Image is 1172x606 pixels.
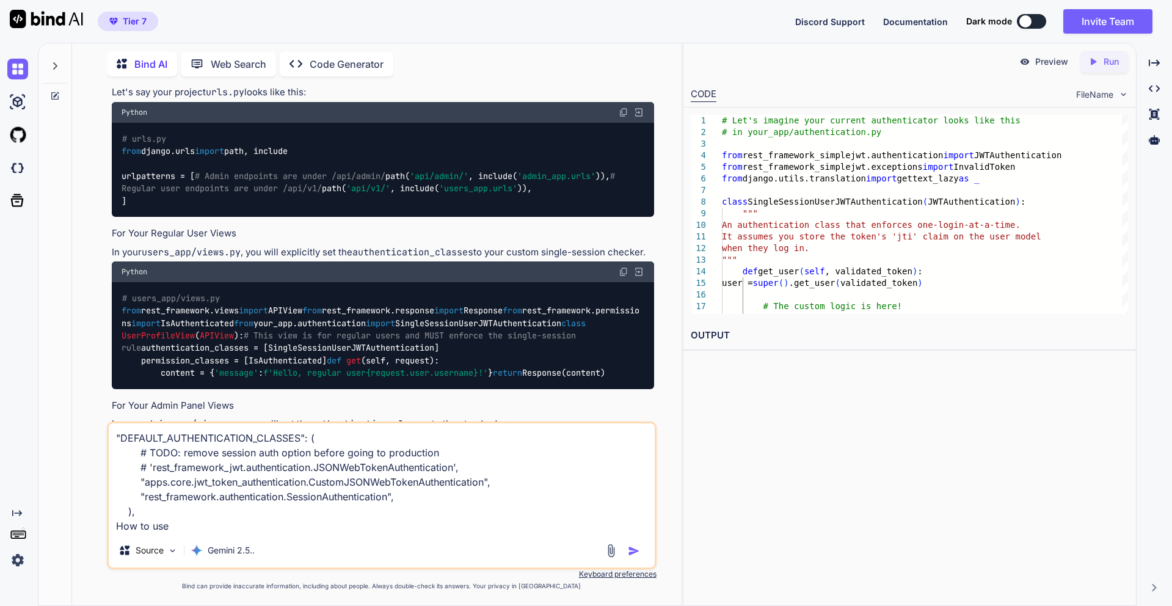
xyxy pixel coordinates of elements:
[327,355,341,366] span: def
[7,125,28,145] img: githubLight
[722,173,743,183] span: from
[366,368,478,379] span: {request.user.username}
[763,301,902,311] span: # The custom logic is here!
[959,232,1041,241] span: n the user model
[691,208,706,219] div: 9
[7,158,28,178] img: darkCloudIdeIcon
[200,330,234,341] span: APIView
[346,183,390,194] span: 'api/v1/'
[691,231,706,243] div: 11
[7,550,28,571] img: settings
[1019,56,1030,67] img: preview
[691,254,706,266] div: 13
[691,266,706,277] div: 14
[239,305,268,316] span: import
[691,219,706,231] div: 10
[122,108,147,117] span: Python
[1076,89,1113,101] span: FileName
[211,57,266,71] p: Web Search
[633,107,644,118] img: Open in Browser
[917,278,922,288] span: )
[628,545,640,557] img: icon
[748,197,923,206] span: SingleSessionUserJWTAuthentication
[1104,56,1119,68] p: Run
[966,15,1012,27] span: Dark mode
[122,267,147,277] span: Python
[7,59,28,79] img: chat
[122,292,639,379] code: rest_framework.views APIView rest_framework.response Response rest_framework.permissions IsAuthen...
[959,220,1021,230] span: n-at-a-time.
[974,173,979,183] span: _
[7,92,28,112] img: ai-studio
[366,355,429,366] span: self, request
[784,278,788,288] span: )
[346,355,361,366] span: get
[722,127,881,137] span: # in your_app/authentication.py
[851,313,856,323] span: (
[691,196,706,208] div: 8
[691,277,706,289] div: 15
[122,305,141,316] span: from
[134,57,167,71] p: Bind AI
[191,544,203,557] img: Gemini 2.5 Pro
[979,115,1020,125] span: ike this
[123,15,147,27] span: Tier 7
[722,197,748,206] span: class
[122,330,195,341] span: UserProfileView
[208,544,255,557] p: Gemini 2.5..
[683,321,1136,350] h2: OUTPUT
[195,170,385,181] span: # Admin endpoints are under /api/admin/
[944,150,975,160] span: import
[691,161,706,173] div: 5
[107,582,657,591] p: Bind can provide inaccurate information, including about people. Always double-check its answers....
[866,173,897,183] span: import
[122,133,166,144] span: # urls.py
[112,417,654,431] p: In your , you will set the to the standard one.
[795,16,865,27] span: Discord Support
[691,301,706,312] div: 17
[604,544,618,558] img: attachment
[753,278,779,288] span: super
[1016,197,1021,206] span: )
[122,170,620,194] span: # Regular user endpoints are under /api/v1/
[722,243,809,253] span: when they log in.
[142,246,241,258] code: users_app/views.py
[883,16,948,27] span: Documentation
[310,57,384,71] p: Code Generator
[107,569,657,579] p: Keyboard preferences
[722,150,743,160] span: from
[112,246,654,260] p: In your , you will explicitly set the to your custom single-session checker.
[10,10,83,28] img: Bind AI
[804,266,825,276] span: self
[856,313,881,323] span: 'jti'
[691,243,706,254] div: 12
[691,87,716,102] div: CODE
[142,418,241,430] code: admin_app/views.py
[112,227,654,241] h4: For Your Regular User Views
[722,255,737,265] span: """
[722,232,959,241] span: It assumes you store the token's 'jti' claim o
[840,278,917,288] span: validated_token
[835,278,840,288] span: (
[691,312,706,324] div: 18
[352,246,473,258] code: authentication_classes
[691,126,706,138] div: 2
[923,197,928,206] span: (
[98,12,158,31] button: premiumTier 7
[1118,89,1129,100] img: chevron down
[122,293,220,304] span: # users_app/views.py
[517,170,595,181] span: 'admin_app.urls'
[109,423,655,533] textarea: "DEFAULT_AUTHENTICATION_CLASSES": ( # TODO: remove session auth option before going to production...
[897,173,959,183] span: gettext_lazy
[1063,9,1152,34] button: Invite Team
[795,15,865,28] button: Discord Support
[619,108,628,117] img: copy
[195,145,224,156] span: import
[691,289,706,301] div: 16
[263,368,488,379] span: f'Hello, regular user !'
[122,330,581,353] span: # This view is for regular users and MUST enforce the single-session rule
[109,18,118,25] img: premium
[619,267,628,277] img: copy
[439,183,517,194] span: 'users_app.urls'
[131,318,161,329] span: import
